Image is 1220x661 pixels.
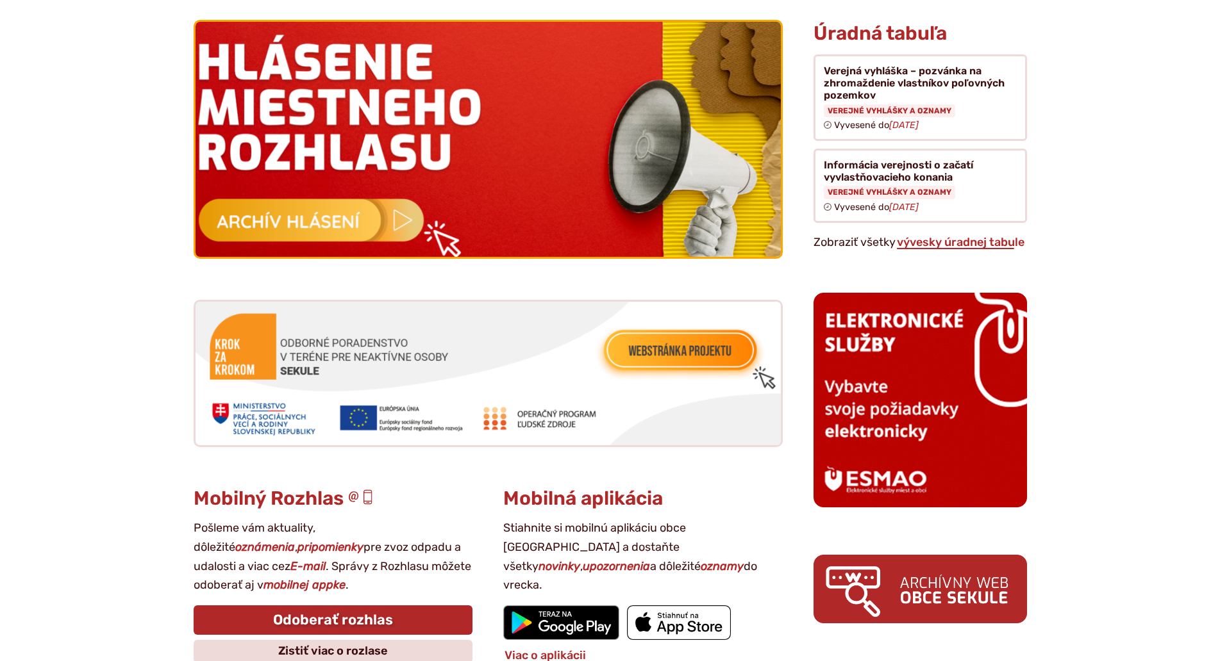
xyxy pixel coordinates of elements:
img: esmao_sekule_b.png [814,293,1026,507]
p: Pošleme vám aktuality, dôležité , pre zvoz odpadu a udalosti a viac cez . Správy z Rozhlasu môžet... [194,519,473,595]
strong: novinky [539,559,580,573]
p: Stiahnite si mobilnú aplikáciu obce [GEOGRAPHIC_DATA] a dostaňte všetky , a dôležité do vrecka. [503,519,783,595]
h3: Mobilný Rozhlas [194,488,473,509]
p: Zobraziť všetky [814,233,1026,252]
h3: Mobilná aplikácia [503,488,783,509]
img: Prejsť na mobilnú aplikáciu Sekule v službe Google Play [503,605,619,640]
strong: oznámenia [235,540,295,554]
a: Zobraziť celú úradnú tabuľu [896,235,1026,249]
strong: pripomienky [297,540,363,554]
strong: mobilnej appke [263,578,346,592]
a: Odoberať rozhlas [194,605,473,635]
img: Prejsť na mobilnú aplikáciu Sekule v App Store [627,605,731,640]
a: Informácia verejnosti o začatí vyvlastňovacieho konania Verejné vyhlášky a oznamy Vyvesené do[DATE] [814,149,1026,223]
h3: Úradná tabuľa [814,23,947,44]
strong: E-mail [290,559,326,573]
strong: upozornenia [583,559,650,573]
a: Verejná vyhláška – pozvánka na zhromaždenie vlastníkov poľovných pozemkov Verejné vyhlášky a ozna... [814,54,1026,141]
strong: oznamy [701,559,744,573]
img: archiv.png [814,555,1026,623]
